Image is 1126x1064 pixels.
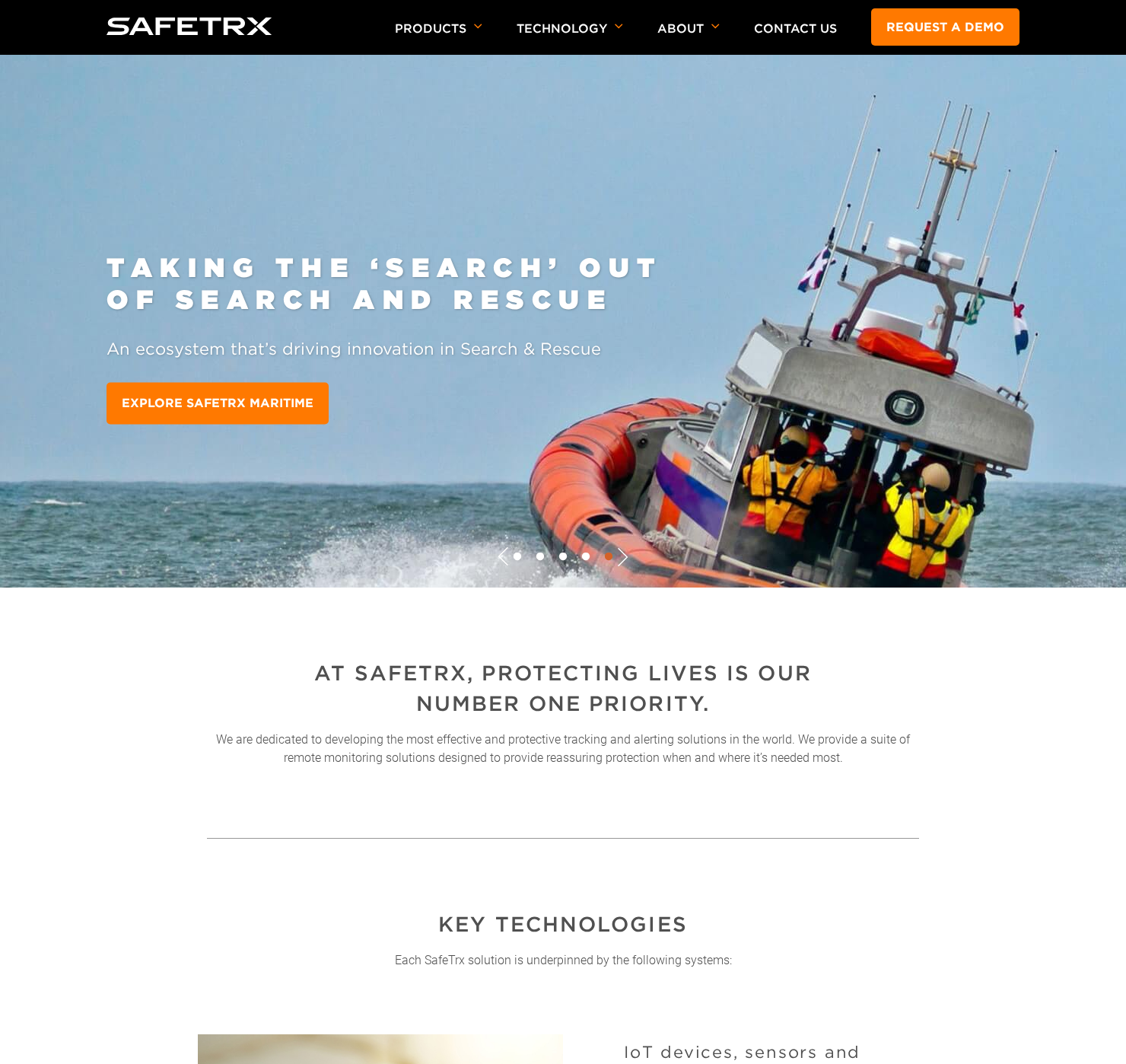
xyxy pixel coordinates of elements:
img: arrow icon [474,24,482,29]
p: I agree to allow 8 West Consulting to store and process my personal data. [19,322,342,333]
p: Technology [517,21,623,55]
a: Contact Us [754,21,837,36]
button: 5 of 5 [601,550,616,565]
button: Next [604,538,642,576]
p: We are dedicated to developing the most effective and protective tracking and alerting solutions ... [207,731,919,767]
p: About [657,21,720,55]
p: Each SafeTrx solution is underpinned by the following systems: [207,951,919,970]
h1: AT SAFETRX, PROTECTING LIVES IS OUR NUMBER ONE PRIORITY. [312,658,814,719]
img: arrow icon [711,24,720,29]
input: I agree to allow 8 West Consulting to store and process my personal data.* [4,323,14,333]
a: Request a demo [871,8,1019,46]
img: logo SafeTrx [107,18,272,35]
span: Discover More [17,182,81,193]
div: Chat-Widget [1050,991,1126,1064]
input: Request a Demo [4,161,14,170]
span: Request a Demo [17,161,92,173]
p: Products [395,21,482,55]
a: EXPLORE SAFETRX MARITIME [107,383,329,425]
button: 2 of 5 [533,550,548,565]
img: arrow icon [615,24,623,29]
h2: Taking the ‘search’ out of search and rescue [107,252,1019,316]
p: An ecosystem that’s driving innovation in Search & Rescue [107,338,1019,361]
input: Discover More [4,181,14,191]
h2: Key Technologies [312,909,814,940]
button: 3 of 5 [555,550,571,565]
button: Previous [484,537,522,575]
button: 4 of 5 [578,550,593,565]
iframe: Chat Widget [1050,991,1126,1064]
